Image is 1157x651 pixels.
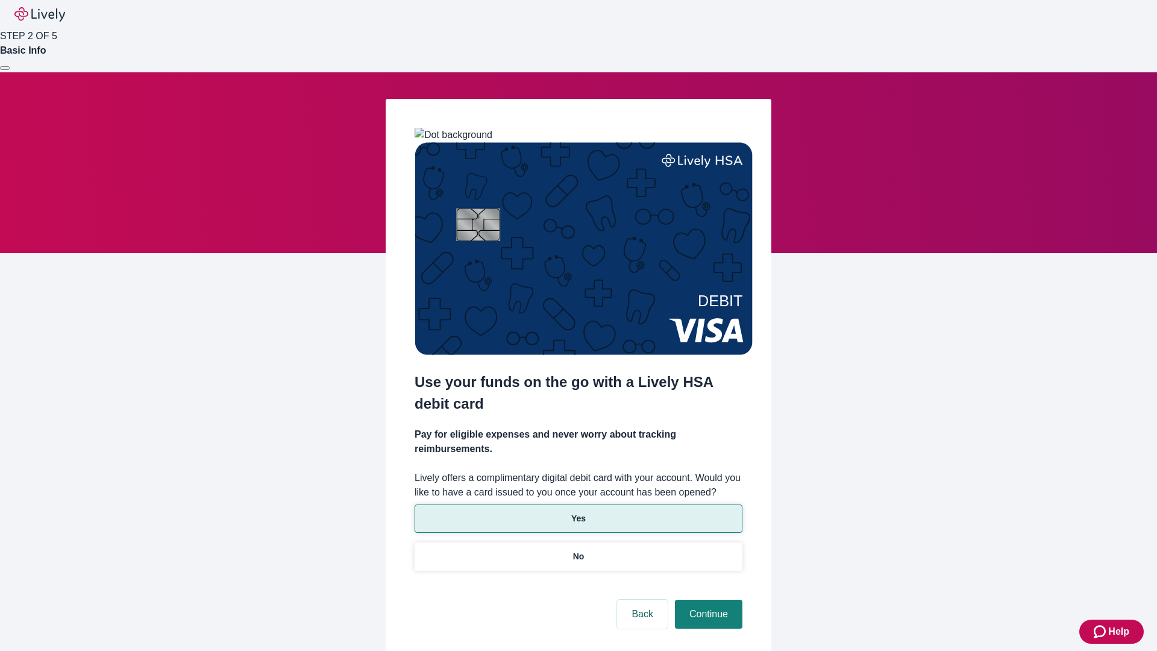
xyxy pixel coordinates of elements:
[14,7,65,22] img: Lively
[415,371,742,415] h2: Use your funds on the go with a Lively HSA debit card
[675,600,742,629] button: Continue
[415,427,742,456] h4: Pay for eligible expenses and never worry about tracking reimbursements.
[415,142,753,355] img: Debit card
[571,512,586,525] p: Yes
[415,505,742,533] button: Yes
[573,550,585,563] p: No
[415,542,742,571] button: No
[415,128,492,142] img: Dot background
[1094,624,1108,639] svg: Zendesk support icon
[1079,620,1144,644] button: Zendesk support iconHelp
[617,600,668,629] button: Back
[415,471,742,500] label: Lively offers a complimentary digital debit card with your account. Would you like to have a card...
[1108,624,1129,639] span: Help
